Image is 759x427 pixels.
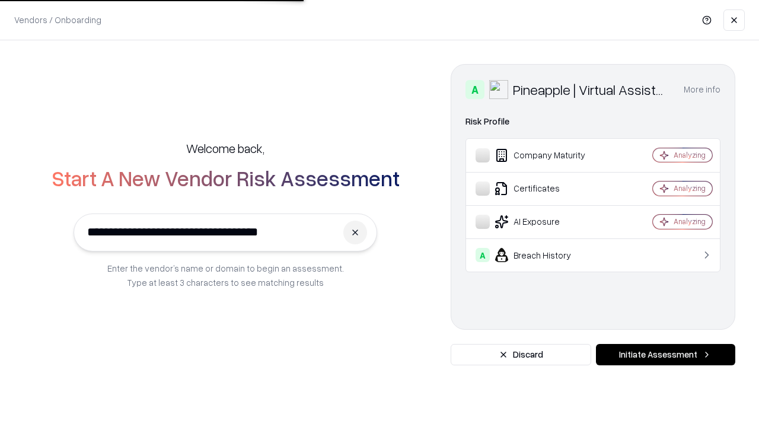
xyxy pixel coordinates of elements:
[476,215,617,229] div: AI Exposure
[186,140,264,157] h5: Welcome back,
[476,181,617,196] div: Certificates
[465,80,484,99] div: A
[596,344,735,365] button: Initiate Assessment
[107,261,344,289] p: Enter the vendor’s name or domain to begin an assessment. Type at least 3 characters to see match...
[52,166,400,190] h2: Start A New Vendor Risk Assessment
[674,150,706,160] div: Analyzing
[476,248,617,262] div: Breach History
[489,80,508,99] img: Pineapple | Virtual Assistant Agency
[684,79,720,100] button: More info
[476,248,490,262] div: A
[14,14,101,26] p: Vendors / Onboarding
[451,344,591,365] button: Discard
[674,183,706,193] div: Analyzing
[465,114,720,129] div: Risk Profile
[476,148,617,162] div: Company Maturity
[513,80,669,99] div: Pineapple | Virtual Assistant Agency
[674,216,706,227] div: Analyzing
